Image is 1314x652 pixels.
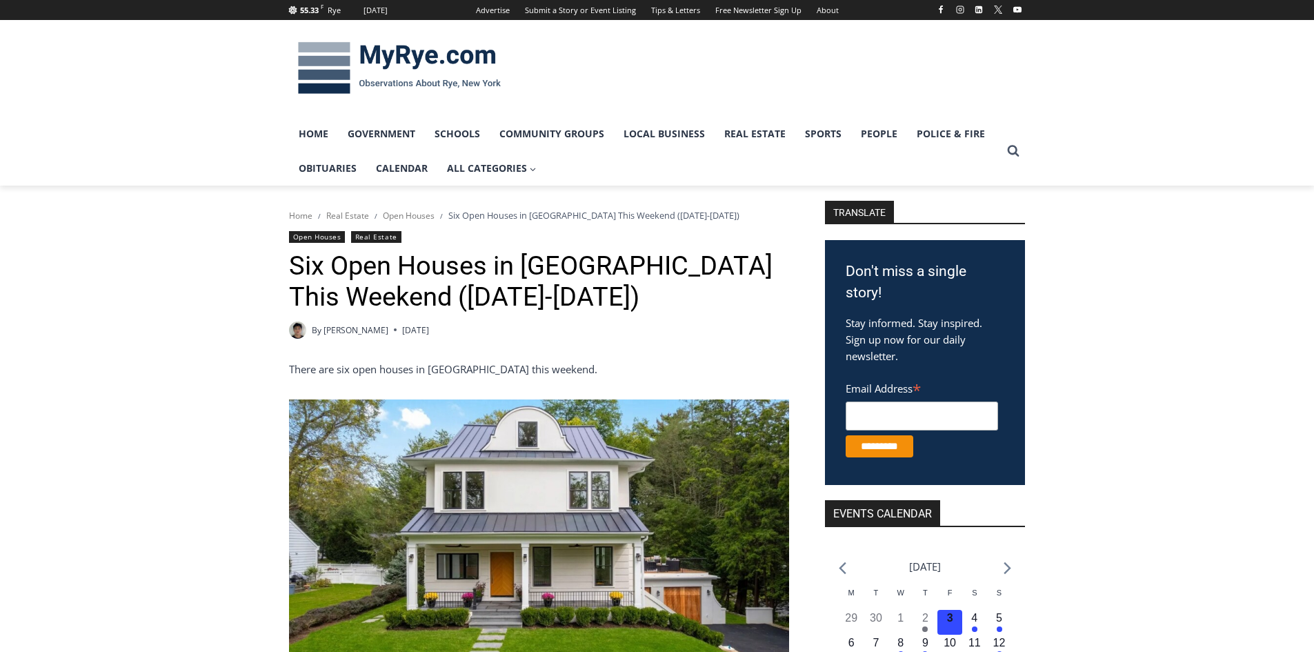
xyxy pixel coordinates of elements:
time: 2 [922,612,928,624]
a: Real Estate [326,210,369,221]
span: S [972,589,977,597]
p: There are six open houses in [GEOGRAPHIC_DATA] this weekend. [289,361,789,377]
span: By [312,324,321,337]
span: All Categories [447,161,537,176]
em: Has events [997,626,1002,632]
a: All Categories [437,151,546,186]
span: T [874,589,879,597]
em: Has events [922,626,928,632]
span: T [923,589,928,597]
time: 11 [968,637,981,649]
time: 1 [897,612,904,624]
span: 55.33 [300,5,319,15]
button: 3 [937,610,962,635]
a: Government [338,117,425,151]
time: 10 [944,637,956,649]
div: Monday [839,587,864,610]
time: 4 [971,612,977,624]
li: [DATE] [909,557,941,576]
a: Police & Fire [907,117,995,151]
p: Stay informed. Stay inspired. Sign up now for our daily newsletter. [846,315,1004,364]
div: Thursday [913,587,938,610]
a: Open Houses [383,210,435,221]
div: [DATE] [364,4,388,17]
div: Friday [937,587,962,610]
time: 5 [996,612,1002,624]
a: Calendar [366,151,437,186]
a: Obituaries [289,151,366,186]
a: Real Estate [351,231,401,243]
a: Facebook [933,1,949,18]
a: [PERSON_NAME] [323,324,388,336]
button: 30 [864,610,888,635]
strong: TRANSLATE [825,201,894,223]
span: W [897,589,904,597]
span: / [375,211,377,221]
h2: Events Calendar [825,500,940,526]
a: Linkedin [970,1,987,18]
nav: Primary Navigation [289,117,1001,186]
time: 29 [845,612,857,624]
a: YouTube [1009,1,1026,18]
a: Real Estate [715,117,795,151]
a: Community Groups [490,117,614,151]
a: Author image [289,322,306,339]
a: X [990,1,1006,18]
a: Open Houses [289,231,346,243]
span: / [318,211,321,221]
span: M [848,589,855,597]
time: 9 [922,637,928,649]
time: 6 [848,637,855,649]
button: 5 Has events [987,610,1012,635]
button: 4 Has events [962,610,987,635]
label: Email Address [846,375,998,399]
div: Rye [328,4,341,17]
h3: Don't miss a single story! [846,261,1004,304]
nav: Breadcrumbs [289,208,789,222]
a: People [851,117,907,151]
div: Tuesday [864,587,888,610]
div: Sunday [987,587,1012,610]
img: MyRye.com [289,32,510,104]
a: Previous month [839,562,846,575]
time: [DATE] [402,324,429,337]
a: Instagram [952,1,968,18]
span: F [948,589,953,597]
em: Has events [972,626,977,632]
button: 1 [888,610,913,635]
a: Local Business [614,117,715,151]
a: Home [289,210,312,221]
img: Patel, Devan - bio cropped 200x200 [289,322,306,339]
time: 8 [897,637,904,649]
a: Home [289,117,338,151]
button: View Search Form [1001,139,1026,164]
a: Sports [795,117,851,151]
time: 12 [993,637,1006,649]
button: 2 Has events [913,610,938,635]
span: / [440,211,443,221]
a: Schools [425,117,490,151]
div: Wednesday [888,587,913,610]
time: 7 [873,637,879,649]
button: 29 [839,610,864,635]
div: Saturday [962,587,987,610]
span: F [321,3,323,10]
h1: Six Open Houses in [GEOGRAPHIC_DATA] This Weekend ([DATE]-[DATE]) [289,250,789,313]
span: S [997,589,1002,597]
a: Next month [1004,562,1011,575]
span: Six Open Houses in [GEOGRAPHIC_DATA] This Weekend ([DATE]-[DATE]) [448,209,739,221]
time: 30 [870,612,882,624]
time: 3 [947,612,953,624]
